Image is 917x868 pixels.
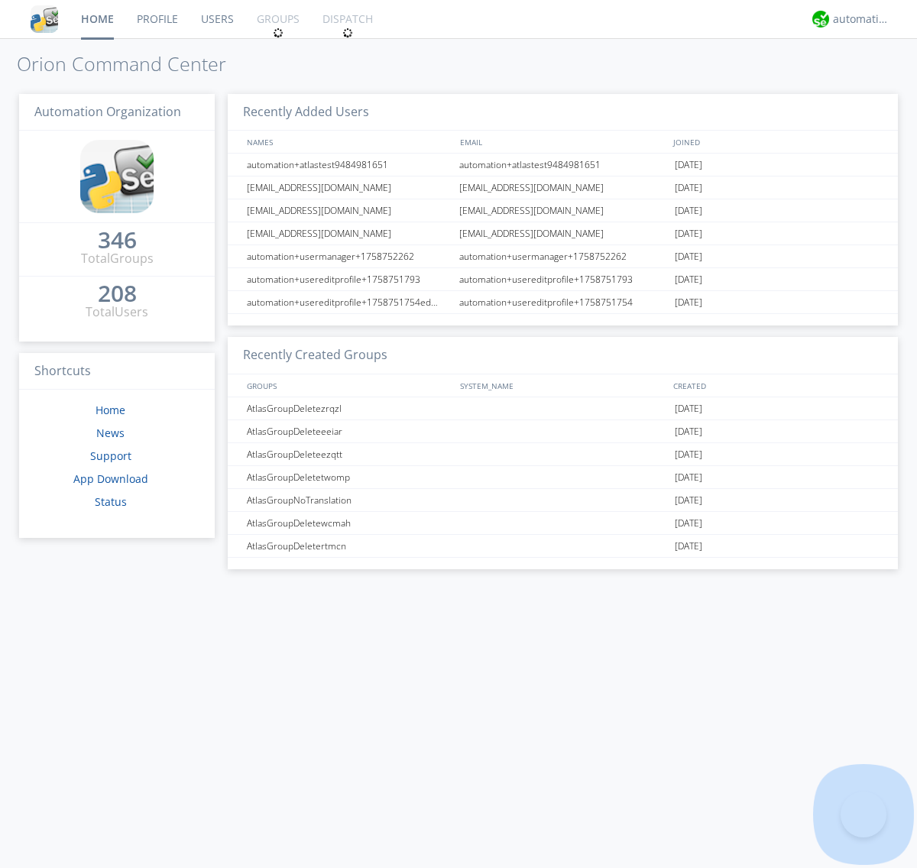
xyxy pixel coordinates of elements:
[243,466,455,488] div: AtlasGroupDeletetwomp
[228,154,898,177] a: automation+atlastest9484981651automation+atlastest9484981651[DATE]
[675,268,702,291] span: [DATE]
[243,443,455,465] div: AtlasGroupDeleteezqtt
[675,512,702,535] span: [DATE]
[455,245,671,267] div: automation+usermanager+1758752262
[228,245,898,268] a: automation+usermanager+1758752262automation+usermanager+1758752262[DATE]
[841,792,886,837] iframe: Toggle Customer Support
[228,489,898,512] a: AtlasGroupNoTranslation[DATE]
[228,443,898,466] a: AtlasGroupDeleteezqtt[DATE]
[675,420,702,443] span: [DATE]
[228,512,898,535] a: AtlasGroupDeletewcmah[DATE]
[243,397,455,419] div: AtlasGroupDeletezrqzl
[675,489,702,512] span: [DATE]
[228,94,898,131] h3: Recently Added Users
[228,291,898,314] a: automation+usereditprofile+1758751754editedautomation+usereditprofile+1758751754automation+usered...
[243,535,455,557] div: AtlasGroupDeletertmcn
[73,471,148,486] a: App Download
[31,5,58,33] img: cddb5a64eb264b2086981ab96f4c1ba7
[243,291,455,313] div: automation+usereditprofile+1758751754editedautomation+usereditprofile+1758751754
[98,232,137,250] a: 346
[243,420,455,442] div: AtlasGroupDeleteeeiar
[675,245,702,268] span: [DATE]
[675,466,702,489] span: [DATE]
[243,245,455,267] div: automation+usermanager+1758752262
[342,28,353,38] img: spin.svg
[81,250,154,267] div: Total Groups
[86,303,148,321] div: Total Users
[96,426,125,440] a: News
[228,268,898,291] a: automation+usereditprofile+1758751793automation+usereditprofile+1758751793[DATE]
[675,177,702,199] span: [DATE]
[228,535,898,558] a: AtlasGroupDeletertmcn[DATE]
[675,291,702,314] span: [DATE]
[228,177,898,199] a: [EMAIL_ADDRESS][DOMAIN_NAME][EMAIL_ADDRESS][DOMAIN_NAME][DATE]
[675,154,702,177] span: [DATE]
[98,286,137,301] div: 208
[669,131,883,153] div: JOINED
[96,403,125,417] a: Home
[34,103,181,120] span: Automation Organization
[243,131,452,153] div: NAMES
[455,268,671,290] div: automation+usereditprofile+1758751793
[455,177,671,199] div: [EMAIL_ADDRESS][DOMAIN_NAME]
[273,28,284,38] img: spin.svg
[228,466,898,489] a: AtlasGroupDeletetwomp[DATE]
[675,222,702,245] span: [DATE]
[19,353,215,390] h3: Shortcuts
[456,131,669,153] div: EMAIL
[228,420,898,443] a: AtlasGroupDeleteeeiar[DATE]
[98,286,137,303] a: 208
[243,374,452,397] div: GROUPS
[675,443,702,466] span: [DATE]
[243,489,455,511] div: AtlasGroupNoTranslation
[456,374,669,397] div: SYSTEM_NAME
[675,397,702,420] span: [DATE]
[90,449,131,463] a: Support
[455,154,671,176] div: automation+atlastest9484981651
[455,222,671,245] div: [EMAIL_ADDRESS][DOMAIN_NAME]
[675,199,702,222] span: [DATE]
[455,291,671,313] div: automation+usereditprofile+1758751754
[228,222,898,245] a: [EMAIL_ADDRESS][DOMAIN_NAME][EMAIL_ADDRESS][DOMAIN_NAME][DATE]
[228,337,898,374] h3: Recently Created Groups
[228,199,898,222] a: [EMAIL_ADDRESS][DOMAIN_NAME][EMAIL_ADDRESS][DOMAIN_NAME][DATE]
[455,199,671,222] div: [EMAIL_ADDRESS][DOMAIN_NAME]
[243,199,455,222] div: [EMAIL_ADDRESS][DOMAIN_NAME]
[675,535,702,558] span: [DATE]
[80,140,154,213] img: cddb5a64eb264b2086981ab96f4c1ba7
[669,374,883,397] div: CREATED
[243,177,455,199] div: [EMAIL_ADDRESS][DOMAIN_NAME]
[833,11,890,27] div: automation+atlas
[95,494,127,509] a: Status
[228,397,898,420] a: AtlasGroupDeletezrqzl[DATE]
[243,512,455,534] div: AtlasGroupDeletewcmah
[812,11,829,28] img: d2d01cd9b4174d08988066c6d424eccd
[243,222,455,245] div: [EMAIL_ADDRESS][DOMAIN_NAME]
[243,268,455,290] div: automation+usereditprofile+1758751793
[98,232,137,248] div: 346
[243,154,455,176] div: automation+atlastest9484981651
